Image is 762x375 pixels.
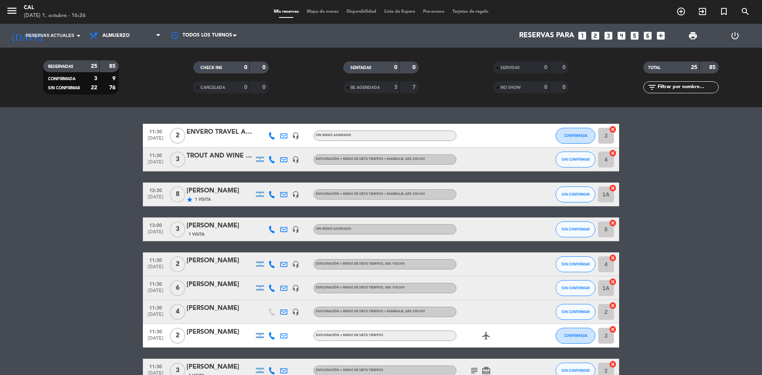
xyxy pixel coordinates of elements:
div: [PERSON_NAME] [187,362,254,372]
span: 11:30 [146,327,165,336]
i: headset_mic [292,285,299,292]
div: [PERSON_NAME] [187,256,254,266]
span: 2 [170,328,185,344]
div: [PERSON_NAME] [187,327,254,337]
strong: 3 [94,76,97,81]
i: turned_in_not [719,7,729,16]
button: SIN CONFIRMAR [556,152,595,167]
strong: 0 [544,65,547,70]
span: Pre-acceso [419,10,448,14]
span: , ARS 238.000 [404,192,425,196]
span: , ARS 238.000 [404,158,425,161]
i: looks_two [590,31,600,41]
span: [DATE] [146,312,165,321]
strong: 0 [262,65,267,70]
span: [DATE] [146,136,165,145]
span: print [688,31,698,40]
span: , ARS 158.000 [383,286,405,289]
button: CONFIRMADA [556,328,595,344]
i: add_circle_outline [676,7,686,16]
i: cancel [609,278,617,286]
i: headset_mic [292,226,299,233]
button: CONFIRMADA [556,128,595,144]
i: filter_list [647,83,657,92]
i: cancel [609,360,617,368]
i: headset_mic [292,132,299,139]
i: search [741,7,750,16]
span: SIN CONFIRMAR [562,310,590,314]
i: headset_mic [292,308,299,315]
div: ENVERO TRAVEL AGENCIA [187,127,254,137]
strong: 0 [262,85,267,90]
span: 11:30 [146,255,165,264]
span: 12:30 [146,185,165,194]
i: looks_5 [629,31,640,41]
span: 13:00 [146,220,165,229]
span: SENTADAS [350,66,371,70]
span: SIN CONFIRMAR [48,86,80,90]
div: CAL [24,4,86,12]
div: [PERSON_NAME] [187,279,254,290]
span: SIN CONFIRMAR [562,286,590,290]
div: [PERSON_NAME] [187,303,254,313]
strong: 0 [562,85,567,90]
i: cancel [609,184,617,192]
button: SIN CONFIRMAR [556,304,595,320]
i: exit_to_app [698,7,707,16]
strong: 76 [109,85,117,90]
div: [PERSON_NAME] [187,186,254,196]
span: [DATE] [146,336,165,345]
span: 8 [170,187,185,202]
span: Tarjetas de regalo [448,10,493,14]
span: Exploración + Menú de siete tiempos + Maridaje [316,158,425,161]
i: cancel [609,125,617,133]
div: LOG OUT [714,24,756,48]
span: [DATE] [146,160,165,169]
span: ⁠Exploración + Menú de siete tiempos [316,369,383,372]
span: 11:30 [146,127,165,136]
span: SIN CONFIRMAR [562,227,590,231]
strong: 0 [394,65,397,70]
span: Almuerzo [102,33,130,38]
span: NO SHOW [500,86,521,90]
i: cancel [609,302,617,310]
button: SIN CONFIRMAR [556,221,595,237]
span: 2 [170,256,185,272]
span: 3 [170,152,185,167]
i: [DATE] [6,27,48,44]
button: SIN CONFIRMAR [556,280,595,296]
i: looks_6 [643,31,653,41]
span: [DATE] [146,194,165,204]
span: 11:30 [146,362,165,371]
strong: 9 [112,76,117,81]
span: Mapa de mesas [303,10,343,14]
span: SERVIDAS [500,66,520,70]
i: star [187,196,193,203]
span: CONFIRMADA [564,133,587,138]
span: 4 [170,304,185,320]
span: Reservas para [519,32,574,40]
span: CHECK INS [200,66,222,70]
span: CANCELADA [200,86,225,90]
span: , ARS 158.000 [383,262,405,265]
i: looks_one [577,31,587,41]
i: cancel [609,254,617,262]
span: ⁠Exploración + Menú de siete tiempos [316,262,405,265]
span: , ARS 238.000 [404,310,425,313]
i: headset_mic [292,191,299,198]
strong: 85 [709,65,717,70]
strong: 0 [562,65,567,70]
strong: 25 [691,65,697,70]
i: cancel [609,325,617,333]
strong: 85 [109,63,117,69]
span: Lista de Espera [380,10,419,14]
button: SIN CONFIRMAR [556,187,595,202]
span: SIN CONFIRMAR [562,368,590,373]
strong: 25 [91,63,97,69]
span: 2 [170,128,185,144]
span: Exploración + Menú de siete tiempos + Maridaje [316,310,425,313]
div: [DATE] 1. octubre - 16:26 [24,12,86,20]
div: TROUT AND WINE AGENCIA [187,151,254,161]
span: Sin menú asignado [316,134,351,137]
span: Sin menú asignado [316,227,351,231]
